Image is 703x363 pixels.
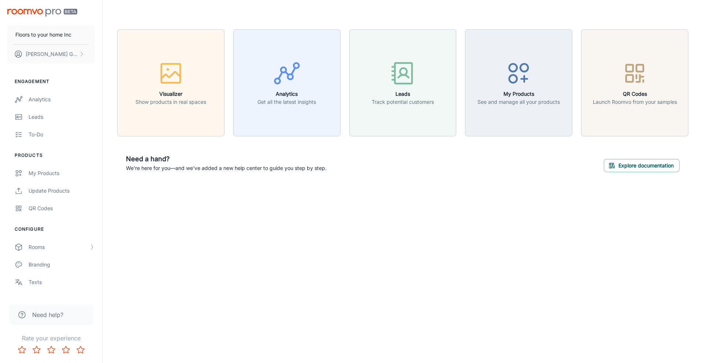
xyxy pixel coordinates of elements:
[349,79,457,86] a: LeadsTrack potential customers
[465,29,572,136] button: My ProductsSee and manage all your products
[117,29,224,136] button: VisualizerShow products in real spaces
[15,31,71,39] p: Floors to your home Inc
[604,159,680,172] button: Explore documentation
[349,29,457,136] button: LeadsTrack potential customers
[29,204,95,212] div: QR Codes
[233,29,341,136] button: AnalyticsGet all the latest insights
[26,50,77,58] p: [PERSON_NAME] Gray
[581,79,688,86] a: QR CodesLaunch Roomvo from your samples
[604,161,680,169] a: Explore documentation
[593,98,677,106] p: Launch Roomvo from your samples
[29,187,95,195] div: Update Products
[233,79,341,86] a: AnalyticsGet all the latest insights
[477,90,560,98] h6: My Products
[257,90,316,98] h6: Analytics
[126,164,327,172] p: We're here for you—and we've added a new help center to guide you step by step.
[126,154,327,164] h6: Need a hand?
[372,90,434,98] h6: Leads
[135,98,206,106] p: Show products in real spaces
[135,90,206,98] h6: Visualizer
[372,98,434,106] p: Track potential customers
[593,90,677,98] h6: QR Codes
[465,79,572,86] a: My ProductsSee and manage all your products
[257,98,316,106] p: Get all the latest insights
[477,98,560,106] p: See and manage all your products
[29,131,95,139] div: To-do
[7,9,77,16] img: Roomvo PRO Beta
[29,169,95,177] div: My Products
[581,29,688,136] button: QR CodesLaunch Roomvo from your samples
[7,25,95,44] button: Floors to your home Inc
[7,45,95,64] button: [PERSON_NAME] Gray
[29,113,95,121] div: Leads
[29,95,95,103] div: Analytics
